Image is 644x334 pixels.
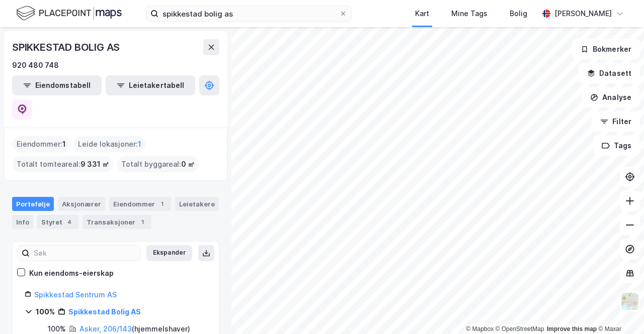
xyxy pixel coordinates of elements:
span: 0 ㎡ [181,158,195,170]
div: 920 480 748 [12,59,59,71]
a: Spikkestad Sentrum AS [34,290,117,299]
div: 1 [157,199,167,209]
div: Transaksjoner [83,215,151,229]
a: OpenStreetMap [496,325,544,332]
div: Kontrollprogram for chat [594,286,644,334]
a: Mapbox [466,325,494,332]
button: Tags [593,136,640,156]
iframe: Chat Widget [594,286,644,334]
span: 9 331 ㎡ [80,158,109,170]
div: Leietakere [175,197,219,211]
button: Leietakertabell [106,75,195,95]
div: Totalt tomteareal : [13,156,113,172]
input: Søk på adresse, matrikkel, gårdeiere, leietakere eller personer [158,6,339,21]
img: logo.f888ab2527a4732fd821a326f86c7f29.svg [16,5,122,22]
div: Eiendommer [109,197,171,211]
button: Bokmerker [572,39,640,59]
div: Totalt byggareal : [117,156,199,172]
button: Ekspander [146,245,192,261]
div: Bolig [510,8,527,20]
div: Portefølje [12,197,54,211]
div: 4 [64,217,74,227]
div: Info [12,215,33,229]
button: Datasett [579,63,640,83]
span: 1 [62,138,66,150]
div: Kart [415,8,429,20]
div: Leide lokasjoner : [74,136,145,152]
div: Eiendommer : [13,136,70,152]
div: Kun eiendoms-eierskap [29,267,114,279]
div: 100% [36,306,55,318]
div: 1 [137,217,147,227]
a: Improve this map [547,325,597,332]
button: Analyse [582,87,640,107]
button: Eiendomstabell [12,75,102,95]
a: Spikkestad Bolig AS [68,307,141,316]
button: Filter [592,112,640,132]
input: Søk [30,246,140,261]
div: Styret [37,215,78,229]
div: Aksjonærer [58,197,105,211]
a: Asker, 206/143 [79,324,132,333]
div: SPIKKESTAD BOLIG AS [12,39,122,55]
div: Mine Tags [451,8,488,20]
div: [PERSON_NAME] [554,8,612,20]
span: 1 [138,138,141,150]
